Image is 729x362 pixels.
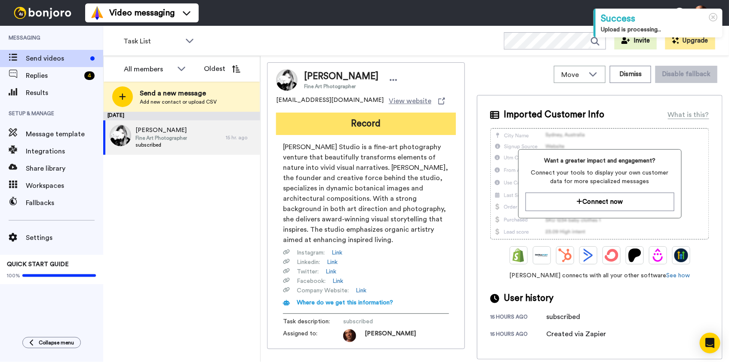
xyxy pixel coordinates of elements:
[26,53,87,64] span: Send videos
[26,163,103,174] span: Share library
[135,141,187,148] span: subscribed
[26,129,103,139] span: Message template
[39,339,74,346] span: Collapse menu
[276,96,384,106] span: [EMAIL_ADDRESS][DOMAIN_NAME]
[26,233,103,243] span: Settings
[7,272,20,279] span: 100%
[332,277,343,285] a: Link
[103,112,260,120] div: [DATE]
[276,69,298,91] img: Image of ADRIANE STARK
[389,96,445,106] a: View website
[655,66,717,83] button: Disable fallback
[700,333,720,353] div: Open Intercom Messenger
[490,313,546,322] div: 15 hours ago
[226,134,256,141] div: 15 hr. ago
[26,71,81,81] span: Replies
[490,331,546,339] div: 15 hours ago
[546,312,589,322] div: subscribed
[304,70,378,83] span: [PERSON_NAME]
[297,277,326,285] span: Facebook :
[297,267,319,276] span: Twitter :
[26,146,103,156] span: Integrations
[561,70,584,80] span: Move
[610,66,651,83] button: Dismiss
[84,71,95,80] div: 4
[601,25,717,34] div: Upload is processing...
[22,337,81,348] button: Collapse menu
[123,36,181,46] span: Task List
[581,248,595,262] img: ActiveCampaign
[526,169,674,186] span: Connect your tools to display your own customer data for more specialized messages
[276,113,456,135] button: Record
[535,248,549,262] img: Ontraport
[512,248,526,262] img: Shopify
[140,88,217,98] span: Send a new message
[326,267,336,276] a: Link
[304,83,378,90] span: Fine Art Photographer
[297,286,349,295] span: Company Website :
[297,300,393,306] span: Where do we get this information?
[297,248,325,257] span: Instagram :
[135,135,187,141] span: Fine Art Photographer
[601,12,717,25] div: Success
[110,125,131,146] img: afe65d34-9e3e-4539-8c0b-5a106d23153e.jpg
[7,261,69,267] span: QUICK START GUIDE
[332,248,342,257] a: Link
[343,329,356,342] img: 12c2f1e3-bc4a-4141-8156-d94817f0c353-1575660272.jpg
[526,193,674,211] button: Connect now
[526,156,674,165] span: Want a greater impact and engagement?
[558,248,572,262] img: Hubspot
[490,271,709,280] span: [PERSON_NAME] connects with all your other software
[365,329,416,342] span: [PERSON_NAME]
[674,248,688,262] img: GoHighLevel
[10,7,75,19] img: bj-logo-header-white.svg
[651,248,665,262] img: Drip
[605,248,618,262] img: ConvertKit
[665,32,715,49] button: Upgrade
[668,110,709,120] div: What is this?
[504,292,554,305] span: User history
[135,126,187,135] span: [PERSON_NAME]
[628,248,642,262] img: Patreon
[283,329,343,342] span: Assigned to:
[197,60,247,77] button: Oldest
[124,64,173,74] div: All members
[109,7,175,19] span: Video messaging
[389,96,431,106] span: View website
[504,108,604,121] span: Imported Customer Info
[546,329,606,339] div: Created via Zapier
[667,273,690,279] a: See how
[297,258,320,267] span: Linkedin :
[140,98,217,105] span: Add new contact or upload CSV
[283,142,449,245] span: [PERSON_NAME] Studio is a fine-art photography venture that beautifully transforms elements of na...
[343,317,425,326] span: subscribed
[327,258,338,267] a: Link
[90,6,104,20] img: vm-color.svg
[26,198,103,208] span: Fallbacks
[615,32,657,49] button: Invite
[26,181,103,191] span: Workspaces
[26,88,103,98] span: Results
[283,317,343,326] span: Task description :
[356,286,366,295] a: Link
